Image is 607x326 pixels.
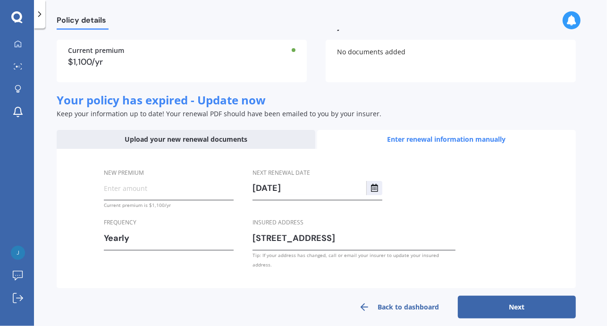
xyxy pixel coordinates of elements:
[104,218,136,226] span: Frequency
[340,296,458,318] a: Back to dashboard
[104,231,221,245] div: Yearly
[253,250,455,269] div: Tip: If your address has changed, call or email your insurer to update your insured address.
[68,47,295,54] div: Current premium
[253,231,455,245] input: Enter address
[68,58,295,66] div: $1,100/yr
[57,92,266,108] span: Your policy has expired - Update now
[11,246,25,260] img: f2856c739570499ef09e4391ce4ad832
[458,296,576,318] button: Next
[253,218,303,226] span: Insured address
[57,16,109,28] span: Policy details
[326,40,576,82] div: No documents added
[104,200,234,210] div: Current premium is $1,100/yr
[253,168,310,176] span: Next renewal date
[104,168,144,176] span: New premium
[366,181,382,195] button: Select date
[104,181,234,195] input: Enter amount
[317,130,576,149] div: Enter renewal information manually
[57,109,381,118] span: Keep your information up to date! Your renewal PDF should have been emailed to you by your insurer.
[57,130,315,149] div: Upload your new renewal documents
